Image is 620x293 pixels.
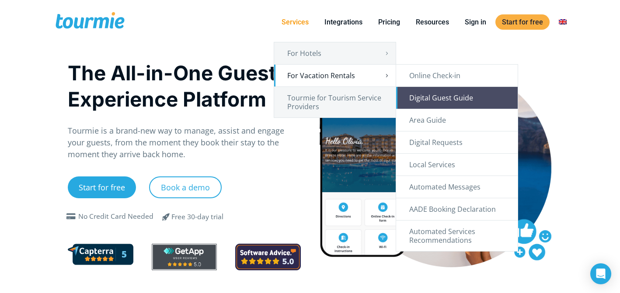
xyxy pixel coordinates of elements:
[78,211,153,222] div: No Credit Card Needed
[149,176,222,198] a: Book a demo
[396,198,518,220] a: AADE Booking Declaration
[274,42,396,64] a: For Hotels
[274,65,396,86] a: For Vacation Rentals
[156,211,177,222] span: 
[64,213,78,220] span: 
[495,14,550,30] a: Start for free
[171,212,223,222] div: Free 30-day trial
[590,263,611,284] div: Open Intercom Messenger
[68,176,136,198] a: Start for free
[396,109,518,131] a: Area Guide
[552,17,573,28] a: Switch to
[409,17,456,28] a: Resources
[275,17,315,28] a: Services
[396,221,518,251] a: Automated Services Recommendations
[396,65,518,86] a: Online Check-in
[396,176,518,198] a: Automated Messages
[458,17,493,28] a: Sign in
[396,131,518,153] a: Digital Requests
[318,17,369,28] a: Integrations
[396,154,518,176] a: Local Services
[274,87,396,117] a: Tourmie for Tourism Service Providers
[68,125,301,160] p: Tourmie is a brand-new way to manage, assist and engage your guests, from the moment they book th...
[396,87,518,109] a: Digital Guest Guide
[68,60,301,112] h1: The All-in-One Guest Experience Platform
[372,17,407,28] a: Pricing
